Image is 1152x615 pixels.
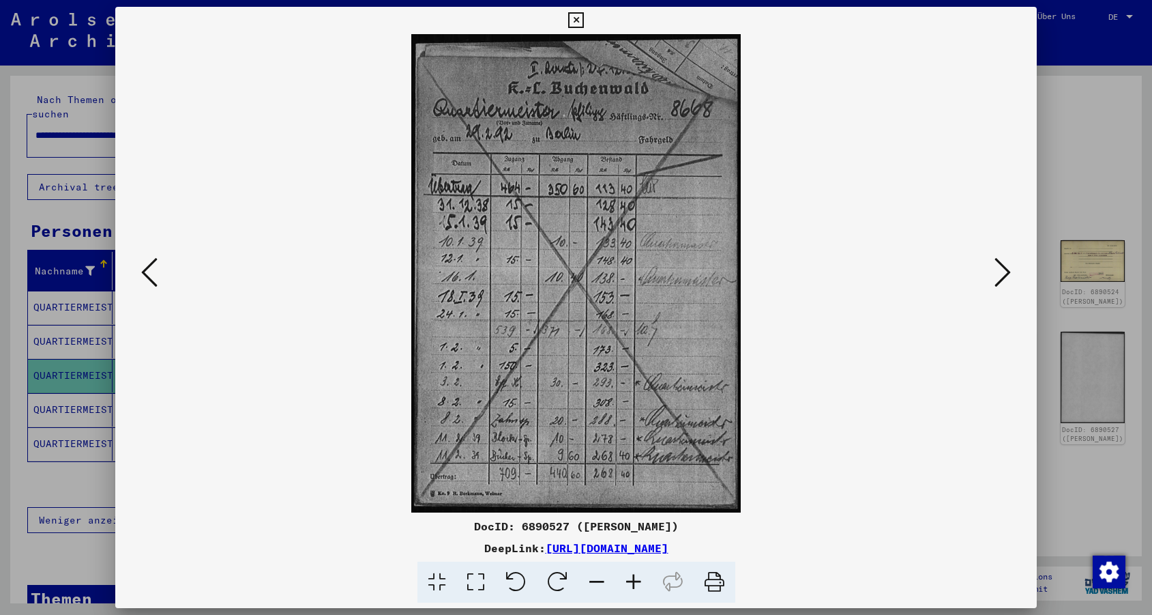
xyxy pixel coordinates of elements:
img: Zustimmung ändern [1093,556,1125,588]
div: DeepLink: [115,540,1037,556]
a: [URL][DOMAIN_NAME] [546,541,668,555]
div: Zustimmung ändern [1092,555,1125,588]
div: DocID: 6890527 ([PERSON_NAME]) [115,518,1037,534]
img: 001.jpg [162,34,990,513]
